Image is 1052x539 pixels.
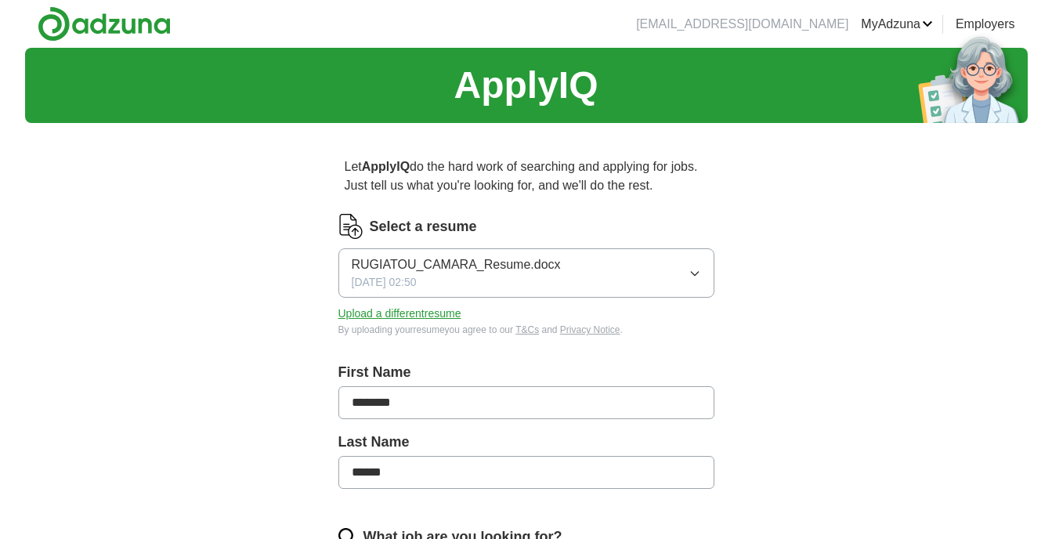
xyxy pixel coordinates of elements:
strong: ApplyIQ [362,160,410,173]
span: [DATE] 02:50 [352,274,417,291]
a: T&Cs [515,324,539,335]
label: Last Name [338,432,714,453]
p: Let do the hard work of searching and applying for jobs. Just tell us what you're looking for, an... [338,151,714,201]
a: Employers [956,15,1015,34]
div: By uploading your resume you agree to our and . [338,323,714,337]
label: Select a resume [370,216,477,237]
a: MyAdzuna [861,15,933,34]
button: RUGIATOU_CAMARA_Resume.docx[DATE] 02:50 [338,248,714,298]
a: Privacy Notice [560,324,620,335]
span: RUGIATOU_CAMARA_Resume.docx [352,255,561,274]
img: Adzuna logo [38,6,171,42]
button: Upload a differentresume [338,306,461,322]
img: CV Icon [338,214,363,239]
h1: ApplyIQ [454,57,598,114]
li: [EMAIL_ADDRESS][DOMAIN_NAME] [636,15,848,34]
label: First Name [338,362,714,383]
